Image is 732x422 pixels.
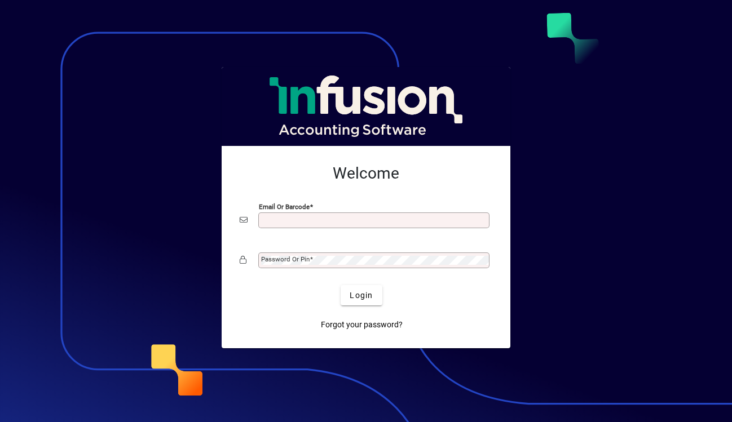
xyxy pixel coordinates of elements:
[261,255,310,263] mat-label: Password or Pin
[321,319,403,331] span: Forgot your password?
[350,290,373,301] span: Login
[240,164,492,183] h2: Welcome
[259,203,310,211] mat-label: Email or Barcode
[341,285,382,305] button: Login
[316,314,407,335] a: Forgot your password?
